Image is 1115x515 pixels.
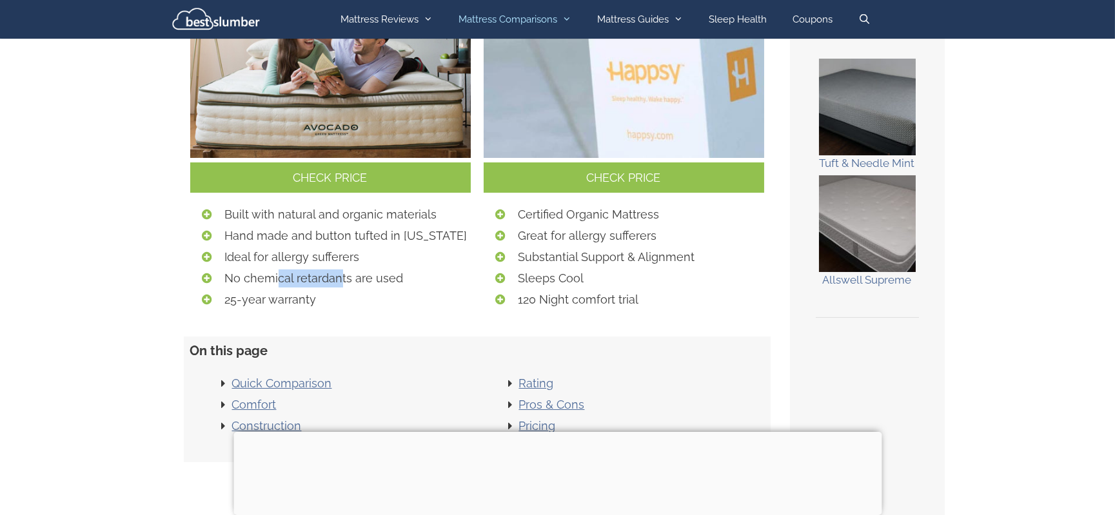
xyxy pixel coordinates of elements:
[190,1,471,158] img: Avocado Green Mattress
[518,227,764,245] li: Great for allergy sufferers
[819,59,916,155] img: Tuft and Needle Mint Mattress
[225,291,471,309] li: 25-year warranty
[225,269,471,287] li: No chemical retardants are used
[820,157,915,170] a: Tuft & Needle Mint
[225,227,471,245] li: Hand made and button tufted in [US_STATE]
[484,162,764,193] a: Check Price
[518,269,764,287] li: Sleeps Cool
[232,376,332,390] a: Quick Comparison
[225,248,471,266] li: Ideal for allergy sufferers
[823,273,912,286] a: Allswell Supreme
[518,206,764,224] li: Certified Organic Mattress
[233,432,882,512] iframe: Advertisement
[519,398,585,411] a: Pros & Cons
[518,248,764,266] li: Substantial Support & Alignment
[190,162,471,193] a: Check Price
[519,376,554,390] a: Rating
[232,419,302,432] a: Construction
[232,398,277,411] a: Comfort
[819,175,916,272] img: Allswell Supreme Mattress
[519,419,556,432] a: Pricing
[518,291,764,309] li: 120 Night comfort trial
[225,206,471,224] li: Built with natural and organic materials
[190,343,764,358] h3: On this page
[484,1,764,158] img: Happsy Mattress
